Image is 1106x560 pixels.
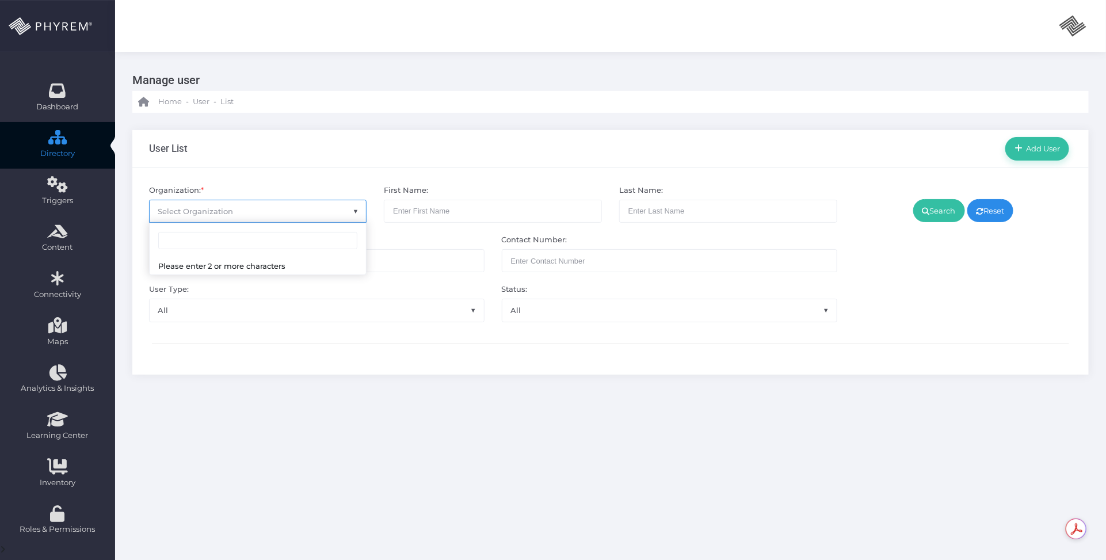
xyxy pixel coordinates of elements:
[184,96,190,108] li: -
[158,96,182,108] span: Home
[913,199,965,222] a: Search
[220,91,234,113] a: List
[149,143,188,154] h3: User List
[967,199,1014,222] a: Reset
[149,185,204,196] label: Organization:
[7,195,108,207] span: Triggers
[619,200,837,223] input: Enter Last Name
[150,299,484,321] span: All
[193,96,209,108] span: User
[7,289,108,300] span: Connectivity
[37,101,79,113] span: Dashboard
[7,430,108,441] span: Learning Center
[220,96,234,108] span: List
[150,258,367,275] li: Please enter 2 or more characters
[149,299,485,322] span: All
[7,477,108,489] span: Inventory
[502,284,528,295] label: Status:
[212,96,218,108] li: -
[384,185,428,196] label: First Name:
[7,383,108,394] span: Analytics & Insights
[502,249,837,272] input: Maximum of 10 digits required
[502,299,837,321] span: All
[149,284,189,295] label: User Type:
[47,336,68,348] span: Maps
[138,91,182,113] a: Home
[7,148,108,159] span: Directory
[193,91,209,113] a: User
[1023,144,1061,153] span: Add User
[384,200,602,223] input: Enter First Name
[7,524,108,535] span: Roles & Permissions
[132,69,1080,91] h3: Manage user
[7,242,108,253] span: Content
[502,234,567,246] label: Contact Number:
[619,185,663,196] label: Last Name:
[158,207,234,216] span: Select Organization
[1005,137,1069,160] a: Add User
[502,299,837,322] span: All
